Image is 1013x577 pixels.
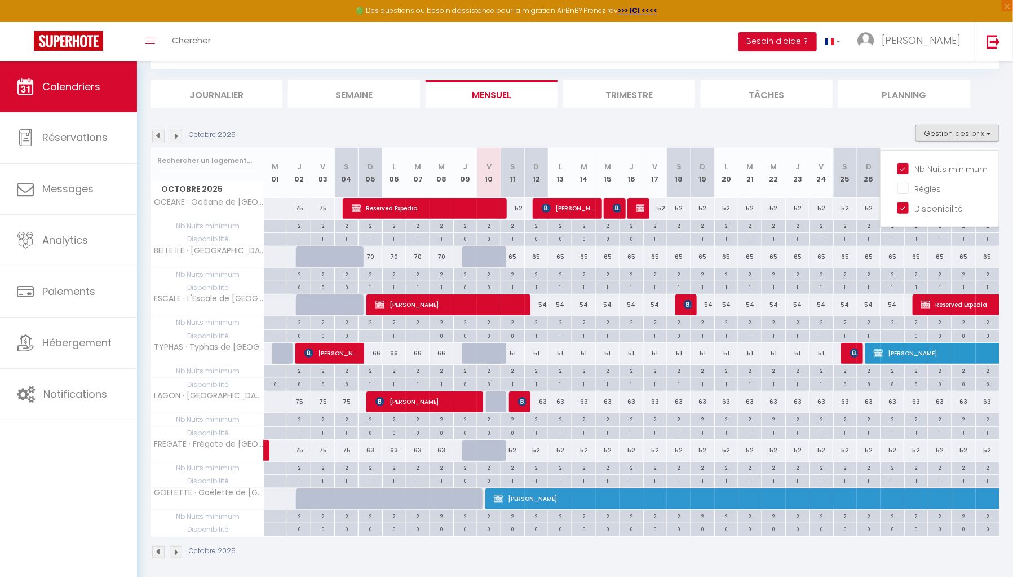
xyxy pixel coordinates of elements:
div: 1 [359,281,382,292]
th: 06 [382,148,406,198]
strong: >>> ICI <<<< [618,6,657,15]
span: Nb Nuits minimum [151,220,263,232]
span: [PERSON_NAME] [684,294,692,315]
li: Trimestre [563,80,695,108]
div: 2 [786,316,809,327]
div: 2 [454,316,477,327]
span: Nb Nuits minimum [151,316,263,329]
div: 52 [786,198,809,219]
abbr: V [653,161,658,172]
th: 19 [691,148,714,198]
th: 29 [928,148,952,198]
div: 2 [738,268,762,279]
span: OCEANE · Océane de [GEOGRAPHIC_DATA], [GEOGRAPHIC_DATA] et [GEOGRAPHIC_DATA] [153,198,266,206]
abbr: S [344,161,349,172]
div: 1 [715,281,738,292]
div: 2 [857,316,881,327]
div: 2 [691,220,714,231]
abbr: L [725,161,728,172]
div: 65 [620,246,643,267]
div: 1 [976,233,999,244]
div: 0 [525,233,548,244]
abbr: V [486,161,492,172]
div: 1 [667,281,691,292]
div: 2 [834,316,857,327]
div: 2 [572,316,595,327]
p: Octobre 2025 [189,130,236,140]
span: [PERSON_NAME] [375,391,478,412]
div: 1 [311,233,334,244]
div: 2 [454,220,477,231]
div: 2 [359,268,382,279]
div: 65 [596,246,620,267]
div: 2 [501,268,524,279]
div: 1 [430,281,453,292]
th: 09 [453,148,477,198]
th: 11 [501,148,525,198]
div: 1 [786,233,809,244]
th: 14 [572,148,596,198]
div: 1 [834,233,857,244]
span: [PERSON_NAME] [613,197,621,219]
div: 1 [928,233,952,244]
abbr: D [368,161,373,172]
div: 2 [596,220,620,231]
div: 1 [834,281,857,292]
div: 52 [715,198,738,219]
div: 2 [287,220,311,231]
div: 54 [715,294,738,315]
div: 2 [667,316,691,327]
div: 1 [620,281,643,292]
div: 54 [809,294,833,315]
div: 1 [525,281,548,292]
abbr: M [438,161,445,172]
div: 2 [762,220,785,231]
li: Mensuel [426,80,558,108]
div: 2 [976,268,999,279]
div: 54 [572,294,596,315]
span: Messages [42,182,94,196]
div: 2 [383,316,406,327]
div: 1 [383,281,406,292]
div: 1 [881,281,904,292]
abbr: J [297,161,302,172]
th: 22 [762,148,786,198]
div: 2 [335,268,358,279]
div: 65 [572,246,596,267]
div: 2 [430,220,453,231]
th: 05 [359,148,382,198]
div: 2 [548,220,572,231]
th: 24 [809,148,833,198]
div: 1 [810,233,833,244]
div: 2 [952,268,975,279]
span: Disponibilité [151,281,263,294]
th: 25 [833,148,857,198]
div: 2 [644,268,667,279]
div: 0 [335,281,358,292]
div: 1 [572,281,595,292]
div: 2 [548,268,572,279]
img: Super Booking [34,31,103,51]
div: 2 [715,220,738,231]
div: 1 [905,281,928,292]
div: 52 [833,198,857,219]
span: Reserved Expedia [352,197,502,219]
div: 2 [548,316,572,327]
span: Réservations [42,130,108,144]
th: 31 [976,148,999,198]
div: 1 [952,281,975,292]
li: Planning [838,80,970,108]
div: 65 [857,246,881,267]
div: 65 [691,246,714,267]
th: 16 [620,148,643,198]
span: BELLE ILE · [GEOGRAPHIC_DATA], [GEOGRAPHIC_DATA] et [GEOGRAPHIC_DATA] [153,246,266,255]
span: Calendriers [42,80,100,94]
div: 65 [738,246,762,267]
abbr: V [819,161,824,172]
div: 2 [762,316,785,327]
div: 1 [644,281,667,292]
th: 12 [525,148,548,198]
div: 2 [359,316,382,327]
div: 65 [904,246,928,267]
div: 0 [454,233,477,244]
